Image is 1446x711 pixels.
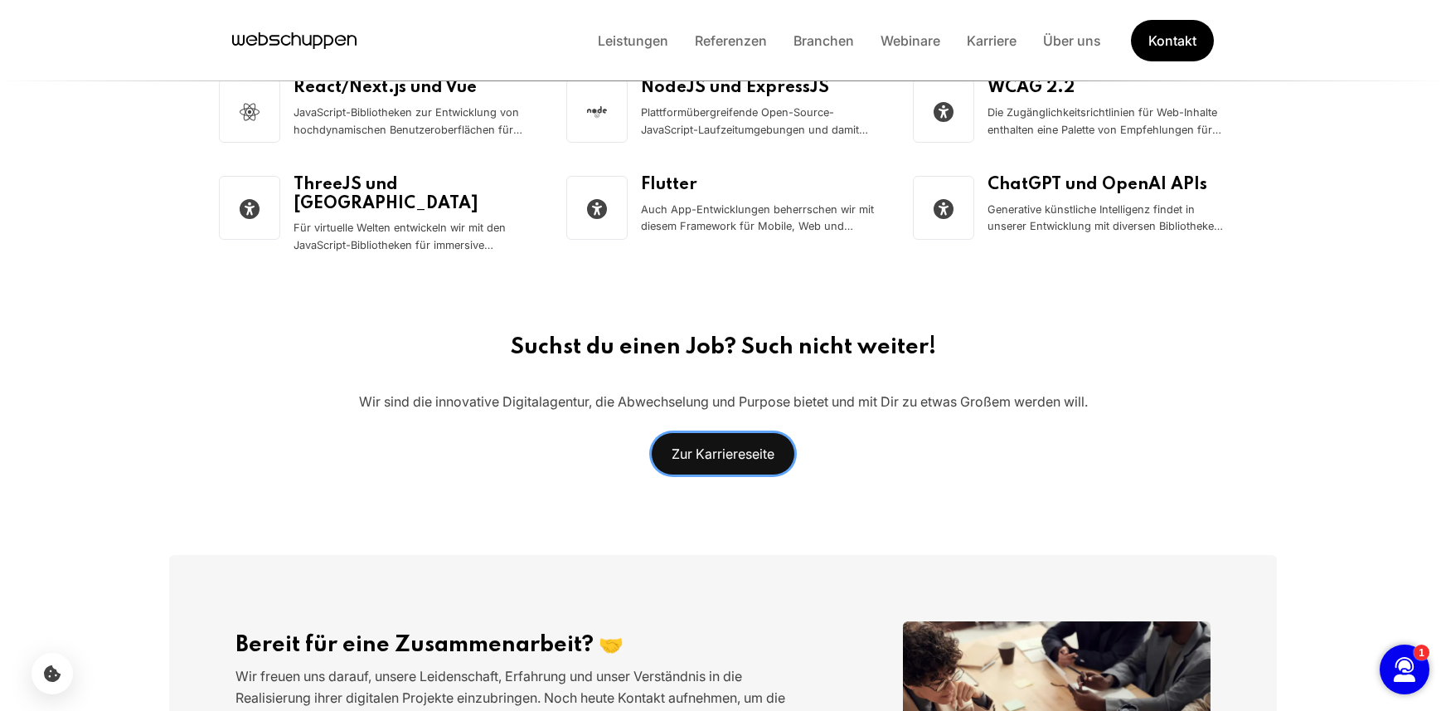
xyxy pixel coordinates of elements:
h4: ChatGPT und OpenAI APIs [987,176,1227,195]
h3: Bereit für eine Zusammenarbeit? 🤝 [235,632,793,659]
small: Für virtuelle Welten entwickeln wir mit den JavaScript-Bibliotheken für immersive Erlebnisse von ... [294,220,533,255]
h4: Flutter [641,176,881,195]
a: Über uns [1030,32,1114,49]
small: Auch App-Entwicklungen beherrschen wir mit diesem Framework für Mobile, Web und Desktop [641,202,881,236]
small: JavaScript-Bibliotheken zur Entwicklung von hochdynamischen Benutzeroberflächen für Webanwendunge... [294,105,533,139]
small: Plattformübergreifende Open-Source-JavaScript-Laufzeitumgebungen und damit nutzbares flexibles No... [641,105,881,139]
a: Zur Karriereseite [651,432,795,475]
h4: NodeJS und ExpressJS [641,79,881,98]
h3: Suchst du einen Job? Such nicht weiter! [511,334,936,361]
a: Referenzen [682,32,780,49]
small: Die Zugänglichkeitsrichtlinien für Web-Inhalte enthalten eine Palette von Empfehlungen für die Ve... [987,105,1227,139]
p: Wir sind die innovative Digitalagentur, die Abwechselung und Purpose bietet und mit Dir zu etwas ... [359,391,1088,412]
h4: ThreeJS und [GEOGRAPHIC_DATA] [294,176,533,213]
button: Cookie-Einstellungen öffnen [32,653,73,694]
h4: React/Next.js und Vue [294,79,533,98]
a: Get Started [1130,18,1215,64]
a: Karriere [953,32,1030,49]
h4: WCAG 2.2 [987,79,1227,98]
a: Branchen [780,32,867,49]
a: Leistungen [585,32,682,49]
a: Webinare [867,32,953,49]
span: 1 [56,19,61,31]
a: Hauptseite besuchen [232,28,357,53]
small: Generative künstliche Intelligenz findet in unserer Entwicklung mit diversen Bibliotheken statt. [987,202,1227,236]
